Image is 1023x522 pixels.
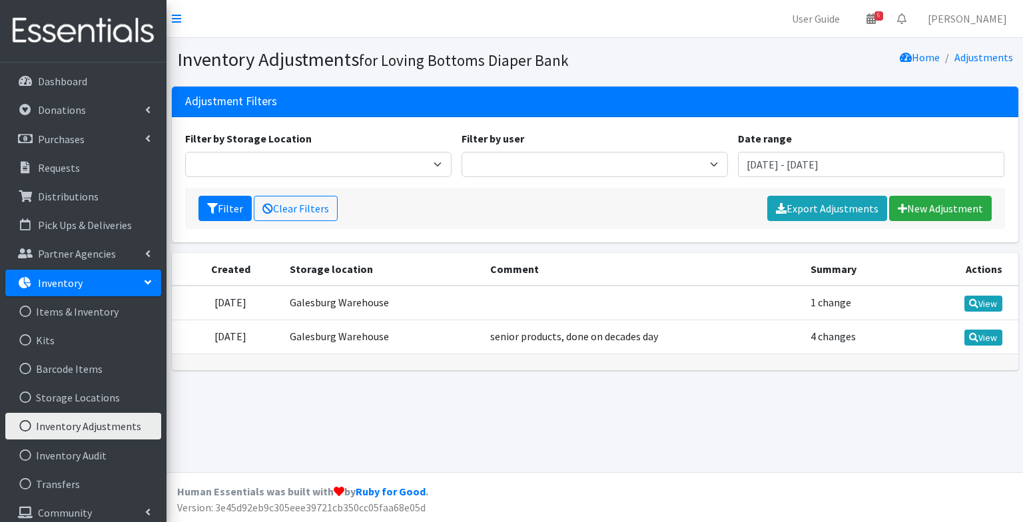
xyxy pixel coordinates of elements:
a: Export Adjustments [767,196,887,221]
p: Donations [38,103,86,117]
label: Filter by user [462,130,524,146]
p: Community [38,506,92,519]
img: HumanEssentials [5,9,161,53]
a: Kits [5,327,161,354]
a: Donations [5,97,161,123]
td: 1 change [803,286,910,320]
small: for Loving Bottoms Diaper Bank [359,51,569,70]
a: View [964,296,1002,312]
a: Inventory Audit [5,442,161,469]
a: User Guide [781,5,851,32]
a: Ruby for Good [356,485,426,498]
a: Inventory [5,270,161,296]
h1: Inventory Adjustments [177,48,590,71]
a: Requests [5,154,161,181]
a: Adjustments [954,51,1013,64]
a: Transfers [5,471,161,497]
p: Partner Agencies [38,247,116,260]
a: 6 [856,5,886,32]
a: [PERSON_NAME] [917,5,1018,32]
time: [DATE] [214,296,246,309]
p: Requests [38,161,80,174]
p: Inventory [38,276,83,290]
td: Galesburg Warehouse [282,320,482,354]
p: Dashboard [38,75,87,88]
td: 4 changes [803,320,910,354]
th: Summary [803,253,910,286]
a: Partner Agencies [5,240,161,267]
span: 6 [874,11,883,21]
time: [DATE] [214,330,246,343]
a: Dashboard [5,68,161,95]
a: Purchases [5,126,161,152]
strong: Human Essentials was built with by . [177,485,428,498]
a: View [964,330,1002,346]
th: Created [172,253,282,286]
a: Inventory Adjustments [5,413,161,439]
p: Purchases [38,132,85,146]
p: Pick Ups & Deliveries [38,218,132,232]
label: Filter by Storage Location [185,130,312,146]
a: Pick Ups & Deliveries [5,212,161,238]
th: Storage location [282,253,482,286]
a: Items & Inventory [5,298,161,325]
a: Home [900,51,940,64]
p: Distributions [38,190,99,203]
th: Comment [482,253,803,286]
h3: Adjustment Filters [185,95,277,109]
button: Filter [198,196,252,221]
label: Date range [738,130,792,146]
th: Actions [910,253,1018,286]
input: January 1, 2011 - December 31, 2011 [738,152,1004,177]
a: Distributions [5,183,161,210]
a: Clear Filters [254,196,338,221]
td: Galesburg Warehouse [282,286,482,320]
span: Version: 3e45d92eb9c305eee39721cb350cc05faa68e05d [177,501,426,514]
a: New Adjustment [889,196,992,221]
a: Barcode Items [5,356,161,382]
td: senior products, done on decades day [482,320,803,354]
a: Storage Locations [5,384,161,411]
